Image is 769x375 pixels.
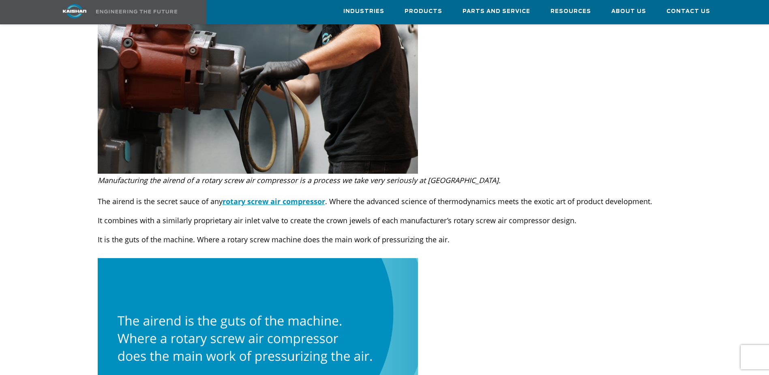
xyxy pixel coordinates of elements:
[666,0,710,22] a: Contact Us
[343,0,384,22] a: Industries
[98,214,672,227] p: It combines with a similarly proprietary air inlet valve to create the crown jewels of each manuf...
[98,195,672,208] p: The airend is the secret sauce of any . Where the advanced science of thermodynamics meets the ex...
[98,175,501,185] i: Manufacturing the airend of a rotary screw air compressor is a process we take very seriously at ...
[611,7,646,16] span: About Us
[551,0,591,22] a: Resources
[666,7,710,16] span: Contact Us
[611,0,646,22] a: About Us
[98,233,672,246] p: It is the guts of the machine. Where a rotary screw machine does the main work of pressurizing th...
[343,7,384,16] span: Industries
[463,0,530,22] a: Parts and Service
[44,4,105,18] img: kaishan logo
[223,196,325,206] a: rotary screw air compressor
[96,10,177,13] img: Engineering the future
[463,7,530,16] span: Parts and Service
[551,7,591,16] span: Resources
[405,0,442,22] a: Products
[405,7,442,16] span: Products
